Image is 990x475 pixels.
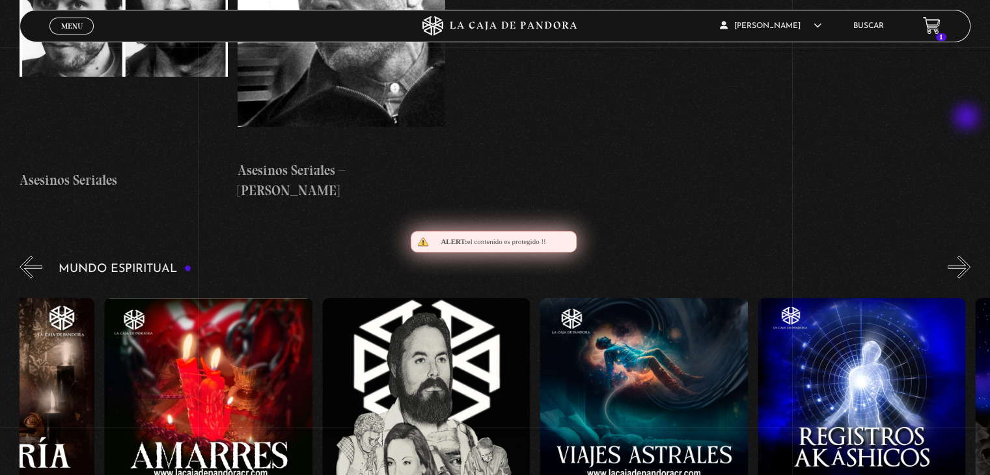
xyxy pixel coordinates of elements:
span: 1 [936,33,946,41]
span: [PERSON_NAME] [720,22,821,30]
span: Cerrar [57,33,87,42]
span: Menu [61,22,83,30]
button: Previous [20,256,42,278]
div: el contenido es protegido !! [411,231,577,252]
a: Buscar [853,22,884,30]
h4: Asesinos Seriales – [PERSON_NAME] [238,160,445,201]
span: Alert: [441,238,467,245]
a: 1 [923,17,941,34]
h4: Asesinos Seriales [20,170,227,191]
button: Next [948,256,970,278]
h3: Mundo Espiritual [59,263,191,275]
